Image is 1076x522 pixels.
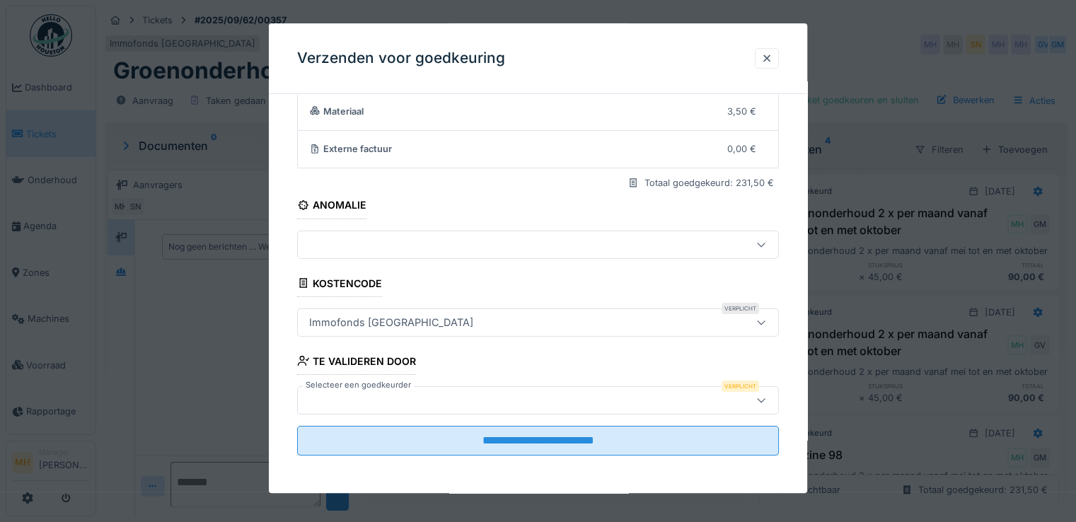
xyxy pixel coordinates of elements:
[297,50,505,67] h3: Verzenden voor goedkeuring
[297,351,416,375] div: Te valideren door
[309,105,717,118] div: Materiaal
[303,379,414,391] label: Selecteer een goedkeurder
[722,303,759,314] div: Verplicht
[727,105,756,118] div: 3,50 €
[297,195,366,219] div: Anomalie
[303,137,773,163] summary: Externe factuur0,00 €
[303,98,773,124] summary: Materiaal3,50 €
[644,177,774,190] div: Totaal goedgekeurd: 231,50 €
[303,315,479,330] div: Immofonds [GEOGRAPHIC_DATA]
[722,381,759,392] div: Verplicht
[727,143,756,156] div: 0,00 €
[309,143,717,156] div: Externe factuur
[297,273,382,297] div: Kostencode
